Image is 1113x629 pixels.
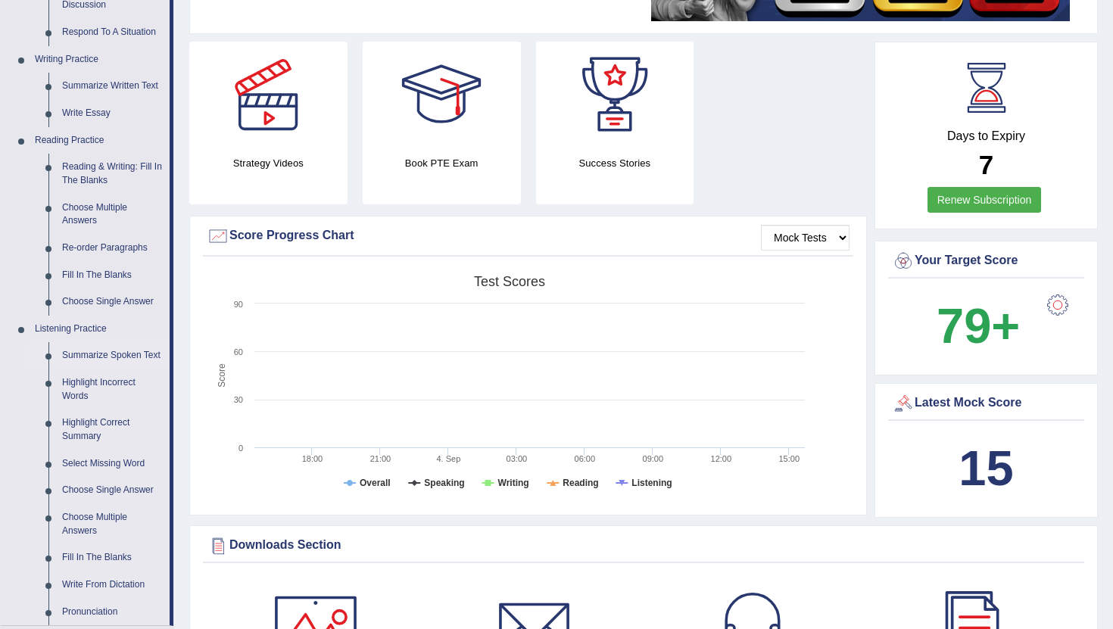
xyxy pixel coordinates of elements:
a: Write Essay [55,100,170,127]
h4: Days to Expiry [892,129,1080,143]
tspan: Reading [563,478,598,488]
h4: Strategy Videos [189,155,348,171]
tspan: Speaking [424,478,464,488]
div: Your Target Score [892,250,1080,272]
a: Choose Single Answer [55,288,170,316]
div: Score Progress Chart [207,225,850,248]
a: Renew Subscription [927,187,1042,213]
tspan: 4. Sep [436,454,460,463]
a: Summarize Written Text [55,73,170,100]
a: Choose Single Answer [55,477,170,504]
a: Summarize Spoken Text [55,342,170,369]
text: 90 [234,300,243,309]
a: Select Missing Word [55,450,170,478]
a: Respond To A Situation [55,19,170,46]
a: Listening Practice [28,316,170,343]
a: Choose Multiple Answers [55,195,170,235]
a: Reading & Writing: Fill In The Blanks [55,154,170,194]
a: Reading Practice [28,127,170,154]
tspan: Score [217,363,227,388]
text: 09:00 [643,454,664,463]
a: Write From Dictation [55,571,170,599]
b: 79+ [937,298,1020,353]
tspan: Overall [360,478,391,488]
div: Latest Mock Score [892,392,1080,415]
tspan: Listening [631,478,672,488]
tspan: Test scores [474,274,545,289]
div: Downloads Section [207,534,1080,557]
a: Choose Multiple Answers [55,504,170,544]
h4: Book PTE Exam [363,155,521,171]
text: 03:00 [507,454,528,463]
a: Pronunciation [55,599,170,626]
text: 15:00 [778,454,800,463]
a: Writing Practice [28,46,170,73]
b: 15 [959,441,1013,496]
text: 18:00 [302,454,323,463]
tspan: Writing [498,478,529,488]
a: Fill In The Blanks [55,262,170,289]
text: 21:00 [370,454,391,463]
a: Re-order Paragraphs [55,235,170,262]
a: Highlight Correct Summary [55,409,170,450]
text: 0 [238,444,243,453]
text: 30 [234,395,243,404]
b: 7 [979,150,993,179]
text: 60 [234,347,243,357]
h4: Success Stories [536,155,694,171]
a: Highlight Incorrect Words [55,369,170,409]
a: Fill In The Blanks [55,544,170,571]
text: 12:00 [711,454,732,463]
text: 06:00 [575,454,596,463]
